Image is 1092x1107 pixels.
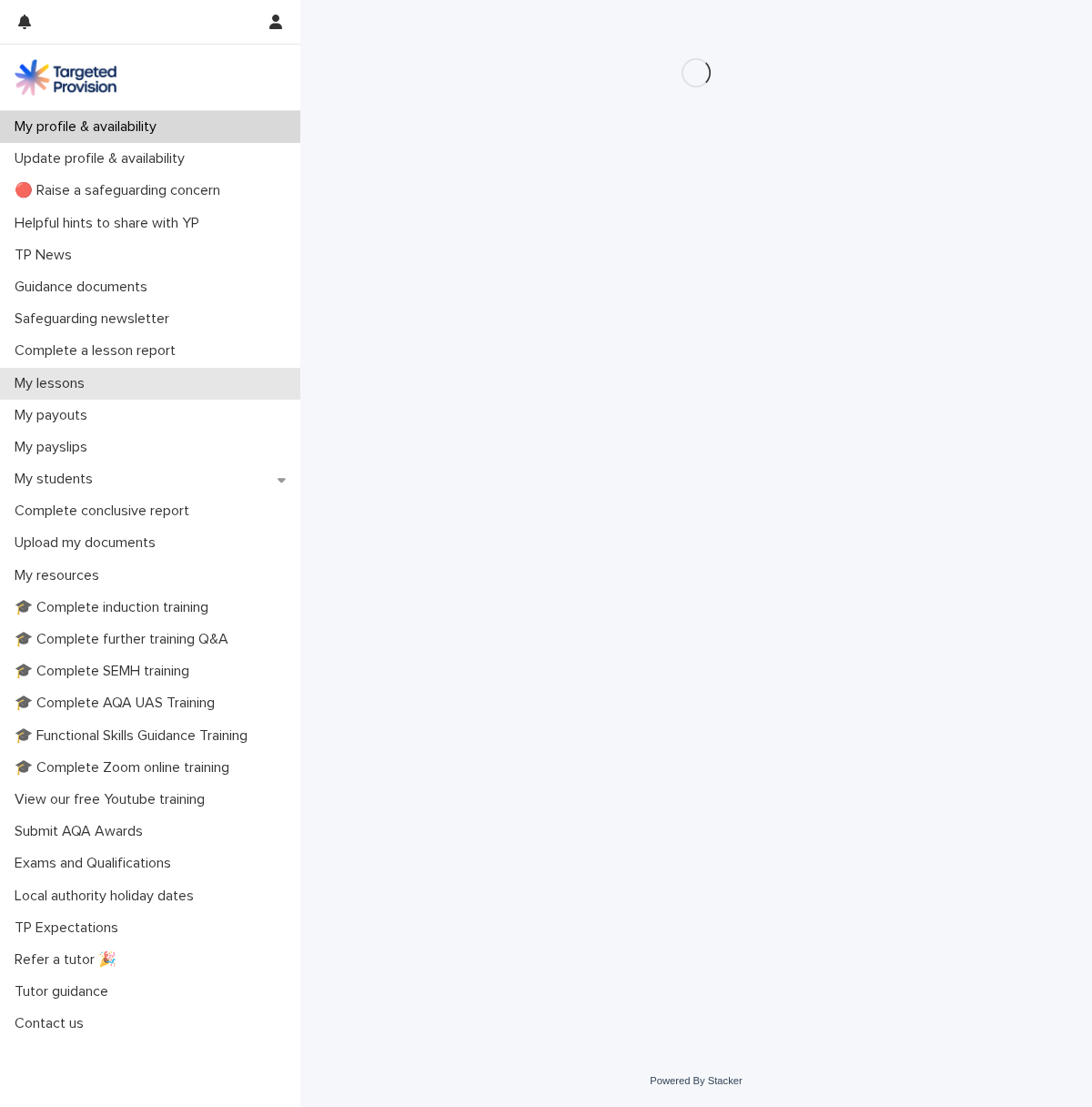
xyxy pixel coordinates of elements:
[7,695,229,712] p: 🎓 Complete AQA UAS Training
[7,247,86,264] p: TP News
[7,279,162,296] p: Guidance documents
[7,663,204,680] p: 🎓 Complete SEMH training
[7,150,199,168] p: Update profile & availability
[7,791,219,808] p: View our free Youtube training
[7,855,186,872] p: Exams and Qualifications
[7,567,114,584] p: My resources
[7,759,244,777] p: 🎓 Complete Zoom online training
[15,59,116,96] img: M5nRWzHhSzIhMunXDL62
[7,407,102,424] p: My payouts
[7,919,133,937] p: TP Expectations
[7,471,107,488] p: My students
[7,310,184,328] p: Safeguarding newsletter
[7,215,214,232] p: Helpful hints to share with YP
[7,951,131,969] p: Refer a tutor 🎉
[7,631,243,648] p: 🎓 Complete further training Q&A
[7,439,102,456] p: My payslips
[7,342,190,360] p: Complete a lesson report
[7,1015,98,1032] p: Contact us
[7,375,99,392] p: My lessons
[7,599,223,616] p: 🎓 Complete induction training
[650,1075,742,1086] a: Powered By Stacker
[7,118,171,136] p: My profile & availability
[7,727,262,745] p: 🎓 Functional Skills Guidance Training
[7,983,123,1000] p: Tutor guidance
[7,823,157,840] p: Submit AQA Awards
[7,503,204,520] p: Complete conclusive report
[7,182,235,199] p: 🔴 Raise a safeguarding concern
[7,888,208,905] p: Local authority holiday dates
[7,534,170,552] p: Upload my documents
